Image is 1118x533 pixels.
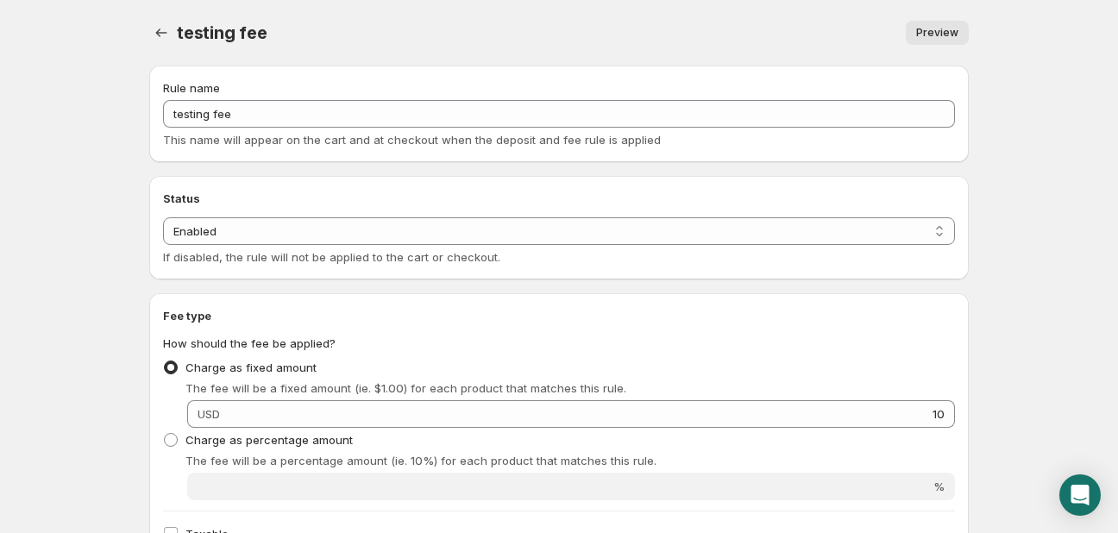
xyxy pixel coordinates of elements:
h2: Fee type [163,307,955,324]
span: This name will appear on the cart and at checkout when the deposit and fee rule is applied [163,133,661,147]
span: % [933,480,945,493]
button: Settings [149,21,173,45]
p: The fee will be a percentage amount (ie. 10%) for each product that matches this rule. [185,452,955,469]
span: testing fee [177,22,267,43]
span: Charge as fixed amount [185,361,317,374]
span: Preview [916,26,958,40]
a: Preview [906,21,969,45]
span: The fee will be a fixed amount (ie. $1.00) for each product that matches this rule. [185,381,626,395]
div: Open Intercom Messenger [1059,474,1101,516]
span: How should the fee be applied? [163,336,336,350]
span: Charge as percentage amount [185,433,353,447]
span: Rule name [163,81,220,95]
span: If disabled, the rule will not be applied to the cart or checkout. [163,250,500,264]
span: USD [198,407,220,421]
h2: Status [163,190,955,207]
